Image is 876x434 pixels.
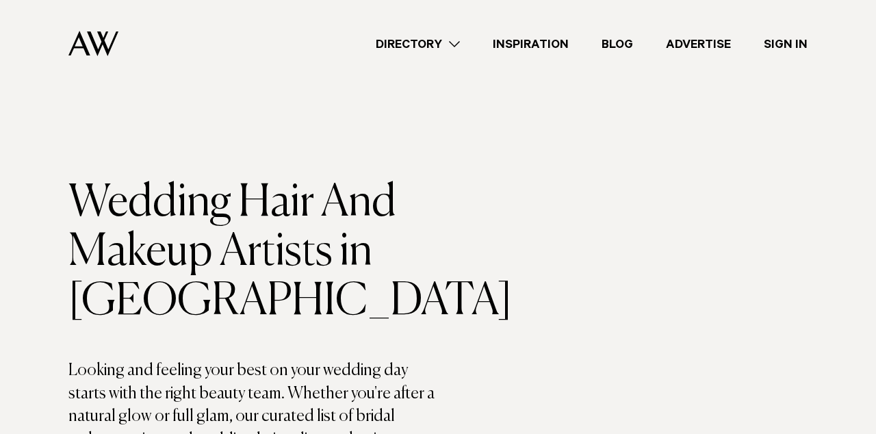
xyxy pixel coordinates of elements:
a: Directory [359,35,476,53]
a: Advertise [649,35,747,53]
a: Blog [585,35,649,53]
a: Inspiration [476,35,585,53]
img: Auckland Weddings Logo [68,31,118,56]
h1: Wedding Hair And Makeup Artists in [GEOGRAPHIC_DATA] [68,179,438,327]
a: Sign In [747,35,824,53]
